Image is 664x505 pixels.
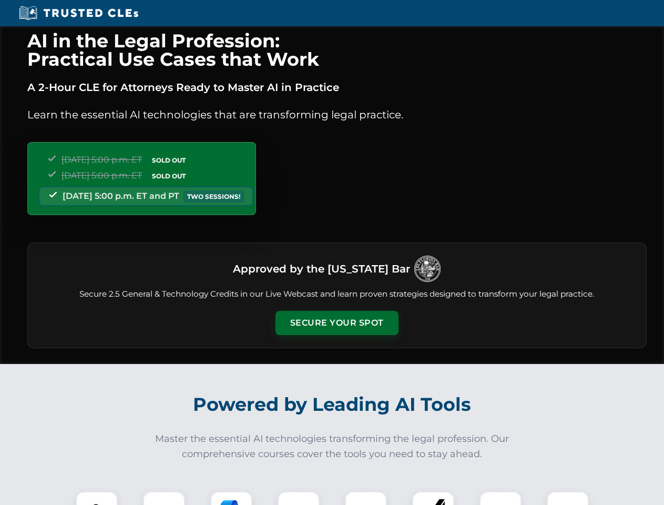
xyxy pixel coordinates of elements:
span: [DATE] 5:00 p.m. ET [62,170,142,180]
p: Learn the essential AI technologies that are transforming legal practice. [27,106,647,123]
button: Secure Your Spot [275,311,399,335]
img: Logo [414,256,441,282]
p: Master the essential AI technologies transforming the legal profession. Our comprehensive courses... [148,431,516,462]
h3: Approved by the [US_STATE] Bar [233,259,410,278]
span: [DATE] 5:00 p.m. ET [62,155,142,165]
span: SOLD OUT [148,170,189,181]
h2: Powered by Leading AI Tools [41,386,624,423]
img: Trusted CLEs [16,5,141,21]
span: SOLD OUT [148,155,189,166]
h1: AI in the Legal Profession: Practical Use Cases that Work [27,32,647,68]
p: Secure 2.5 General & Technology Credits in our Live Webcast and learn proven strategies designed ... [40,288,634,300]
p: A 2-Hour CLE for Attorneys Ready to Master AI in Practice [27,79,647,96]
